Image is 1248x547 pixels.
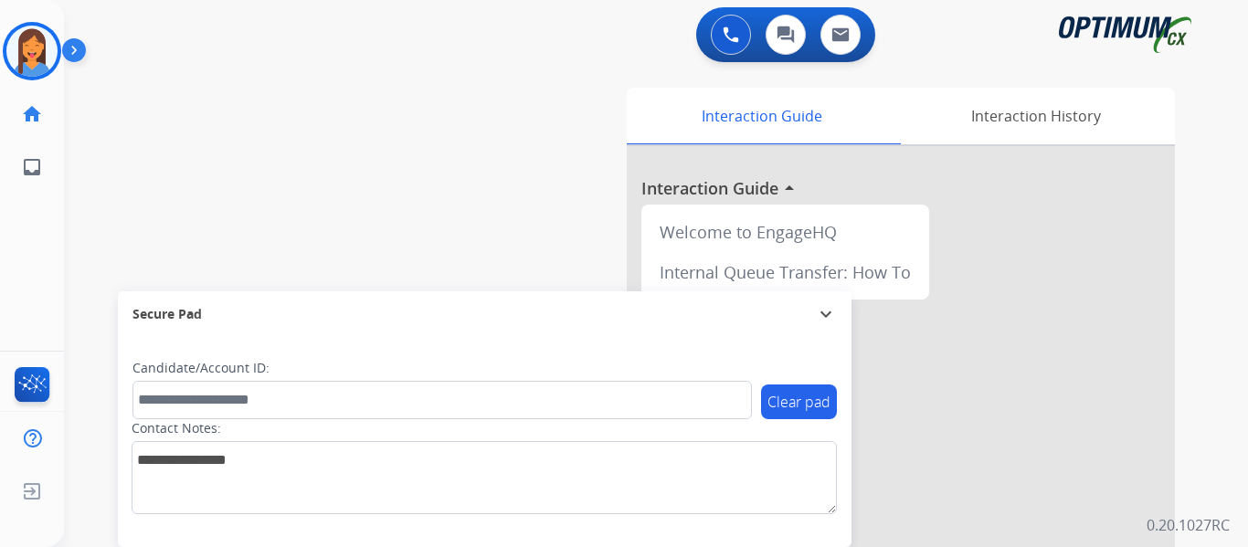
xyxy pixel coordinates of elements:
label: Contact Notes: [132,419,221,437]
div: Interaction History [896,88,1175,144]
div: Interaction Guide [627,88,896,144]
p: 0.20.1027RC [1147,514,1230,536]
mat-icon: inbox [21,156,43,178]
label: Candidate/Account ID: [132,359,270,377]
button: Clear pad [761,384,837,419]
span: Secure Pad [132,305,202,323]
div: Welcome to EngageHQ [649,212,922,252]
mat-icon: expand_more [815,303,837,325]
mat-icon: home [21,103,43,125]
img: avatar [6,26,58,77]
div: Internal Queue Transfer: How To [649,252,922,292]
